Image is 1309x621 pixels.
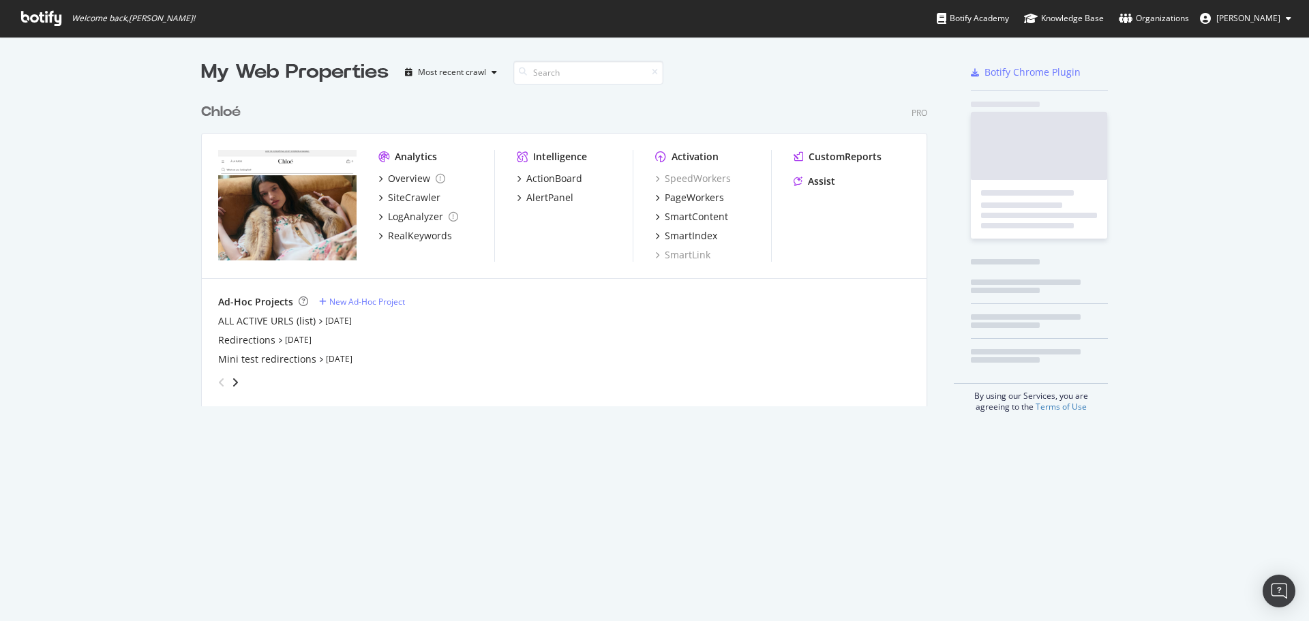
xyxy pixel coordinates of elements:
[201,102,246,122] a: Chloé
[201,102,241,122] div: Chloé
[655,229,717,243] a: SmartIndex
[218,295,293,309] div: Ad-Hoc Projects
[230,376,240,389] div: angle-right
[971,65,1081,79] a: Botify Chrome Plugin
[526,172,582,185] div: ActionBoard
[201,86,938,406] div: grid
[388,172,430,185] div: Overview
[201,59,389,86] div: My Web Properties
[388,229,452,243] div: RealKeywords
[218,352,316,366] a: Mini test redirections
[794,150,882,164] a: CustomReports
[809,150,882,164] div: CustomReports
[418,68,486,76] div: Most recent crawl
[954,383,1108,412] div: By using our Services, you are agreeing to the
[655,191,724,205] a: PageWorkers
[517,191,573,205] a: AlertPanel
[218,314,316,328] a: ALL ACTIVE URLS (list)
[665,191,724,205] div: PageWorkers
[655,210,728,224] a: SmartContent
[808,175,835,188] div: Assist
[937,12,1009,25] div: Botify Academy
[655,172,731,185] a: SpeedWorkers
[655,248,710,262] a: SmartLink
[378,172,445,185] a: Overview
[325,315,352,327] a: [DATE]
[526,191,573,205] div: AlertPanel
[72,13,195,24] span: Welcome back, [PERSON_NAME] !
[395,150,437,164] div: Analytics
[912,107,927,119] div: Pro
[665,210,728,224] div: SmartContent
[1189,7,1302,29] button: [PERSON_NAME]
[213,372,230,393] div: angle-left
[533,150,587,164] div: Intelligence
[285,334,312,346] a: [DATE]
[984,65,1081,79] div: Botify Chrome Plugin
[513,61,663,85] input: Search
[517,172,582,185] a: ActionBoard
[326,353,352,365] a: [DATE]
[388,210,443,224] div: LogAnalyzer
[388,191,440,205] div: SiteCrawler
[1119,12,1189,25] div: Organizations
[1216,12,1280,24] span: Noemie De Rivoire
[378,229,452,243] a: RealKeywords
[378,210,458,224] a: LogAnalyzer
[319,296,405,307] a: New Ad-Hoc Project
[672,150,719,164] div: Activation
[1036,401,1087,412] a: Terms of Use
[218,333,275,347] a: Redirections
[1263,575,1295,607] div: Open Intercom Messenger
[329,296,405,307] div: New Ad-Hoc Project
[665,229,717,243] div: SmartIndex
[1024,12,1104,25] div: Knowledge Base
[794,175,835,188] a: Assist
[378,191,440,205] a: SiteCrawler
[218,150,357,260] img: www.chloe.com
[400,61,502,83] button: Most recent crawl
